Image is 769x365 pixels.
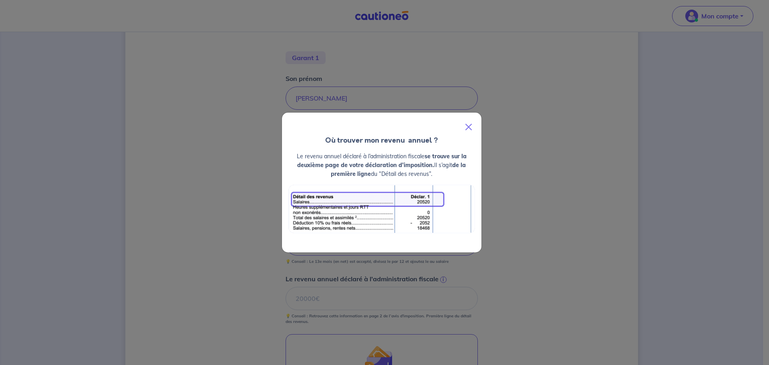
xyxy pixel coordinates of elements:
p: Le revenu annuel déclaré à l’administration fiscale Il s’agit du “Détail des revenus”. [288,152,475,178]
h4: Où trouver mon revenu annuel ? [282,135,481,145]
strong: de la première ligne [331,161,466,177]
button: Close [459,116,478,138]
img: exemple_revenu.png [288,185,475,233]
strong: se trouve sur la deuxième page de votre déclaration d’imposition. [297,153,467,169]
